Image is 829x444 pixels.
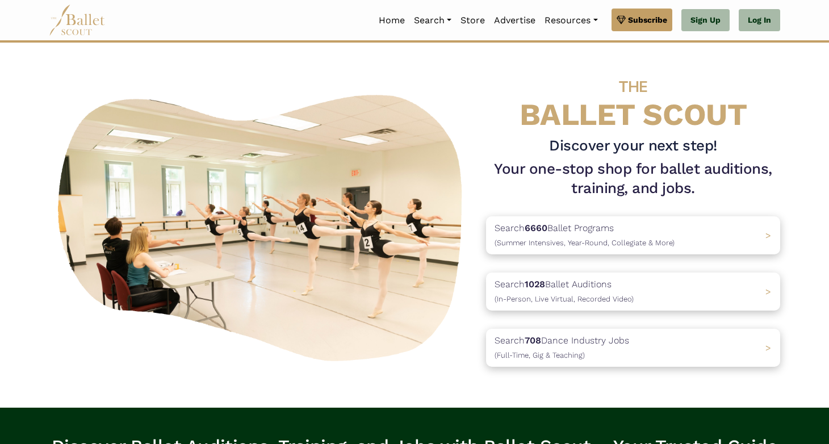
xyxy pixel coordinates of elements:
span: > [765,230,771,241]
a: Sign Up [681,9,730,32]
h3: Discover your next step! [486,136,780,156]
a: Home [374,9,409,32]
b: 708 [525,335,541,346]
a: Subscribe [612,9,672,31]
h4: BALLET SCOUT [486,65,780,132]
img: gem.svg [617,14,626,26]
a: Search6660Ballet Programs(Summer Intensives, Year-Round, Collegiate & More)> [486,216,780,254]
a: Resources [540,9,602,32]
p: Search Ballet Auditions [495,277,634,306]
a: Search [409,9,456,32]
span: > [765,286,771,297]
span: (In-Person, Live Virtual, Recorded Video) [495,295,634,303]
span: THE [619,77,647,96]
span: Subscribe [628,14,667,26]
span: (Summer Intensives, Year-Round, Collegiate & More) [495,238,675,247]
h1: Your one-stop shop for ballet auditions, training, and jobs. [486,160,780,198]
a: Search708Dance Industry Jobs(Full-Time, Gig & Teaching) > [486,329,780,367]
a: Store [456,9,489,32]
p: Search Dance Industry Jobs [495,333,629,362]
span: (Full-Time, Gig & Teaching) [495,351,585,359]
span: > [765,342,771,353]
a: Search1028Ballet Auditions(In-Person, Live Virtual, Recorded Video) > [486,273,780,311]
img: A group of ballerinas talking to each other in a ballet studio [49,82,477,368]
a: Log In [739,9,780,32]
b: 6660 [525,223,547,233]
a: Advertise [489,9,540,32]
b: 1028 [525,279,545,290]
p: Search Ballet Programs [495,221,675,250]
